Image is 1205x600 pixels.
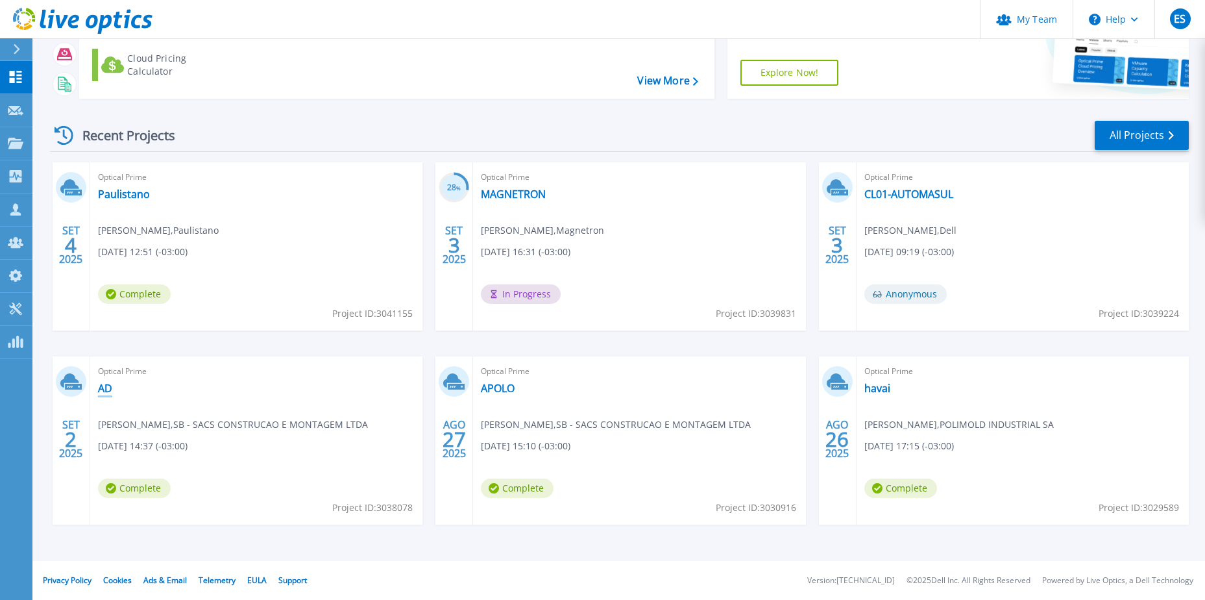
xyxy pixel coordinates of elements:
[199,575,236,586] a: Telemetry
[864,170,1181,184] span: Optical Prime
[442,416,467,463] div: AGO 2025
[864,364,1181,379] span: Optical Prime
[716,501,796,515] span: Project ID: 3030916
[443,434,466,445] span: 27
[481,479,554,498] span: Complete
[98,382,112,395] a: AD
[864,418,1054,432] span: [PERSON_NAME] , POLIMOLD INDUSTRIAL SA
[332,306,413,321] span: Project ID: 3041155
[807,577,895,585] li: Version: [TECHNICAL_ID]
[127,52,231,78] div: Cloud Pricing Calculator
[1042,577,1193,585] li: Powered by Live Optics, a Dell Technology
[103,575,132,586] a: Cookies
[481,284,561,304] span: In Progress
[907,577,1030,585] li: © 2025 Dell Inc. All Rights Reserved
[864,382,890,395] a: havai
[481,245,570,259] span: [DATE] 16:31 (-03:00)
[92,49,237,81] a: Cloud Pricing Calculator
[481,364,797,379] span: Optical Prime
[98,188,150,201] a: Paulistano
[716,306,796,321] span: Project ID: 3039831
[864,439,954,453] span: [DATE] 17:15 (-03:00)
[831,240,843,251] span: 3
[481,439,570,453] span: [DATE] 15:10 (-03:00)
[864,245,954,259] span: [DATE] 09:19 (-03:00)
[864,479,937,498] span: Complete
[98,479,171,498] span: Complete
[1099,501,1179,515] span: Project ID: 3029589
[864,284,947,304] span: Anonymous
[1095,121,1189,150] a: All Projects
[637,75,698,87] a: View More
[65,240,77,251] span: 4
[58,221,83,269] div: SET 2025
[740,60,839,86] a: Explore Now!
[58,416,83,463] div: SET 2025
[65,434,77,445] span: 2
[143,575,187,586] a: Ads & Email
[481,223,604,238] span: [PERSON_NAME] , Magnetron
[481,382,515,395] a: APOLO
[864,223,956,238] span: [PERSON_NAME] , Dell
[247,575,267,586] a: EULA
[98,439,188,453] span: [DATE] 14:37 (-03:00)
[98,245,188,259] span: [DATE] 12:51 (-03:00)
[442,221,467,269] div: SET 2025
[825,434,849,445] span: 26
[98,223,219,238] span: [PERSON_NAME] , Paulistano
[50,119,193,151] div: Recent Projects
[98,284,171,304] span: Complete
[1099,306,1179,321] span: Project ID: 3039224
[98,364,415,379] span: Optical Prime
[864,188,953,201] a: CL01-AUTOMASUL
[825,416,849,463] div: AGO 2025
[98,418,368,432] span: [PERSON_NAME] , SB - SACS CONSTRUCAO E MONTAGEM LTDA
[332,501,413,515] span: Project ID: 3038078
[481,170,797,184] span: Optical Prime
[481,188,546,201] a: MAGNETRON
[481,418,751,432] span: [PERSON_NAME] , SB - SACS CONSTRUCAO E MONTAGEM LTDA
[448,240,460,251] span: 3
[439,181,469,195] h3: 28
[456,184,461,192] span: %
[43,575,91,586] a: Privacy Policy
[1174,14,1186,24] span: ES
[825,221,849,269] div: SET 2025
[278,575,307,586] a: Support
[98,170,415,184] span: Optical Prime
